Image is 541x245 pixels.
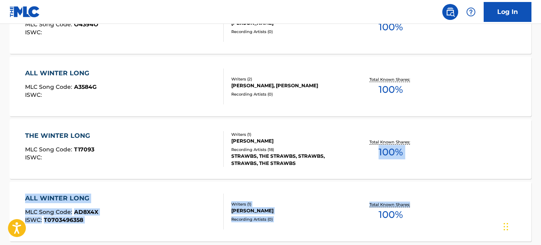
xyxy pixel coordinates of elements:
a: ALL WINTER LONGMLC Song Code:AD8X4XISWC:T0703496358Writers (1)[PERSON_NAME]Recording Artists (0)T... [10,182,531,241]
div: ALL WINTER LONG [25,194,98,203]
span: O4394O [74,21,98,28]
span: ISWC : [25,29,44,36]
div: STRAWBS, THE STRAWBS, STRAWBS, STRAWBS, THE STRAWBS [231,153,348,167]
a: Public Search [442,4,458,20]
span: ISWC : [25,216,44,223]
a: THE WINTER LONGMLC Song Code:T17093ISWC:Writers (1)[PERSON_NAME]Recording Artists (18)STRAWBS, TH... [10,119,531,179]
span: MLC Song Code : [25,21,74,28]
span: AD8X4X [74,208,98,216]
span: ISWC : [25,91,44,98]
span: 100 % [379,82,403,97]
a: ALL WINTER LONGMLC Song Code:A3584GISWC:Writers (2)[PERSON_NAME], [PERSON_NAME]Recording Artists ... [10,57,531,116]
span: MLC Song Code : [25,146,74,153]
span: 100 % [379,208,403,222]
img: search [445,7,455,17]
span: MLC Song Code : [25,208,74,216]
img: MLC Logo [10,6,40,18]
span: A3584G [74,83,97,90]
span: ISWC : [25,154,44,161]
div: Help [463,4,479,20]
span: T0703496358 [44,216,83,223]
div: Recording Artists ( 0 ) [231,91,348,97]
div: [PERSON_NAME] [231,207,348,214]
div: Drag [504,215,508,239]
p: Total Known Shares: [369,139,412,145]
div: [PERSON_NAME] [231,137,348,145]
div: Recording Artists ( 18 ) [231,147,348,153]
div: Writers ( 1 ) [231,131,348,137]
div: Writers ( 1 ) [231,201,348,207]
img: help [466,7,476,17]
iframe: Chat Widget [501,207,541,245]
p: Total Known Shares: [369,202,412,208]
span: T17093 [74,146,94,153]
div: THE WINTER LONG [25,131,94,141]
span: 100 % [379,20,403,34]
div: Recording Artists ( 0 ) [231,29,348,35]
p: Total Known Shares: [369,76,412,82]
div: ALL WINTER LONG [25,69,97,78]
span: 100 % [379,145,403,159]
div: [PERSON_NAME], [PERSON_NAME] [231,82,348,89]
div: Writers ( 2 ) [231,76,348,82]
div: Recording Artists ( 0 ) [231,216,348,222]
span: MLC Song Code : [25,83,74,90]
a: Log In [484,2,531,22]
